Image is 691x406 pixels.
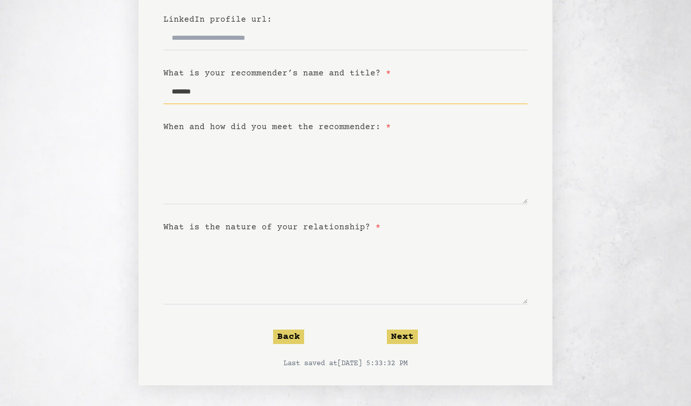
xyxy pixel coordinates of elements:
label: LinkedIn profile url: [163,15,272,24]
p: Last saved at [DATE] 5:33:32 PM [163,358,528,369]
label: When and how did you meet the recommender: [163,122,391,132]
label: What is the nature of your relationship? [163,223,381,232]
label: What is your recommender’s name and title? [163,69,391,78]
button: Back [273,330,304,344]
button: Next [387,330,418,344]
